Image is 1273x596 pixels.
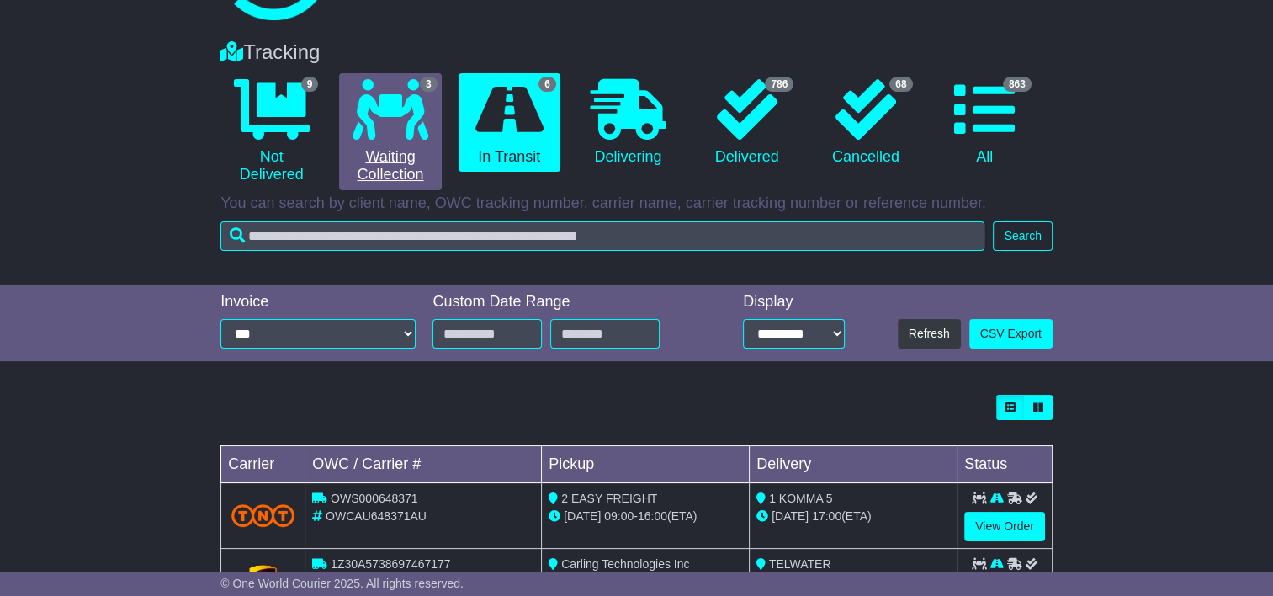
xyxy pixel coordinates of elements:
[220,194,1053,213] p: You can search by client name, OWC tracking number, carrier name, carrier tracking number or refe...
[743,293,845,311] div: Display
[432,293,698,311] div: Custom Date Range
[750,446,957,483] td: Delivery
[772,509,809,523] span: [DATE]
[339,73,441,190] a: 3 Waiting Collection
[756,508,950,525] div: (ETA)
[220,293,416,311] div: Invoice
[220,73,322,190] a: 9 Not Delivered
[604,509,634,523] span: 09:00
[934,73,1036,173] a: 863 All
[696,73,798,173] a: 786 Delivered
[969,319,1053,349] a: CSV Export
[420,77,438,92] span: 3
[301,77,319,92] span: 9
[769,492,832,505] span: 1 KOMMA 5
[326,509,427,523] span: OWCAU648371AU
[220,577,464,590] span: © One World Courier 2025. All rights reserved.
[964,512,1045,541] a: View Order
[564,509,601,523] span: [DATE]
[814,73,916,173] a: 68 Cancelled
[538,77,556,92] span: 6
[889,77,912,92] span: 68
[331,492,418,505] span: OWS000648371
[993,221,1052,251] button: Search
[549,508,742,525] div: - (ETA)
[459,73,560,173] a: 6 In Transit
[812,509,841,523] span: 17:00
[769,557,831,571] span: TELWATER
[212,40,1061,65] div: Tracking
[221,446,305,483] td: Carrier
[542,446,750,483] td: Pickup
[331,557,450,571] span: 1Z30A5738697467177
[898,319,961,349] button: Refresh
[561,492,657,505] span: 2 EASY FREIGHT
[305,446,542,483] td: OWC / Carrier #
[561,557,689,571] span: Carling Technologies Inc
[1003,77,1032,92] span: 863
[231,504,294,527] img: TNT_Domestic.png
[577,73,679,173] a: Delivering
[765,77,793,92] span: 786
[957,446,1053,483] td: Status
[638,509,667,523] span: 16:00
